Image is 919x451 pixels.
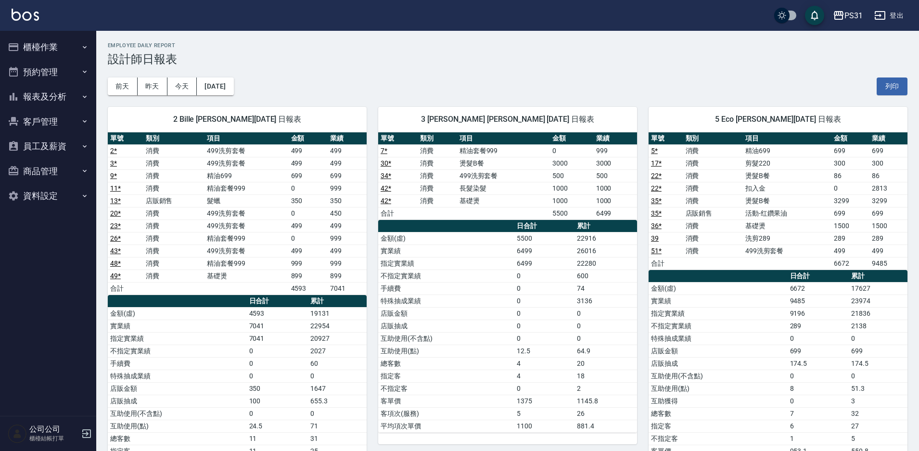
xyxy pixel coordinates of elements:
td: 總客數 [649,407,788,420]
h2: Employee Daily Report [108,42,907,49]
td: 21836 [849,307,907,320]
td: 合計 [649,257,683,270]
td: 互助使用(不含點) [108,407,247,420]
td: 消費 [143,169,205,182]
td: 699 [869,144,907,157]
td: 600 [574,270,637,282]
td: 5 [849,432,907,445]
td: 基礎燙 [457,194,550,207]
div: PS31 [844,10,863,22]
th: 累計 [849,270,907,283]
td: 金額(虛) [649,282,788,295]
td: 消費 [683,144,743,157]
td: 64.9 [574,345,637,357]
td: 0 [308,407,367,420]
td: 手續費 [108,357,247,370]
td: 499洗剪套餐 [743,245,831,257]
td: 精油699 [743,144,831,157]
th: 類別 [683,132,743,145]
td: 27 [849,420,907,432]
td: 0 [247,407,308,420]
td: 699 [788,345,849,357]
td: 不指定實業績 [108,345,247,357]
td: 互助使用(不含點) [649,370,788,382]
td: 19131 [308,307,367,320]
td: 5500 [514,232,574,245]
th: 金額 [831,132,869,145]
th: 類別 [143,132,205,145]
td: 3136 [574,295,637,307]
td: 6 [788,420,849,432]
td: 4593 [247,307,308,320]
h5: 公司公司 [29,425,78,434]
td: 手續費 [378,282,514,295]
td: 499 [869,245,907,257]
button: 前天 [108,77,138,95]
td: 289 [869,232,907,245]
td: 60 [308,357,367,370]
td: 指定實業績 [378,257,514,270]
td: 精油699 [204,169,288,182]
td: 22280 [574,257,637,270]
th: 業績 [328,132,367,145]
td: 499 [328,157,367,169]
td: 0 [788,370,849,382]
td: 499 [289,245,328,257]
td: 0 [514,295,574,307]
td: 剪髮220 [743,157,831,169]
td: 20 [574,357,637,370]
button: 列印 [877,77,907,95]
td: 1000 [594,194,637,207]
td: 9485 [788,295,849,307]
td: 6499 [514,245,574,257]
td: 0 [849,370,907,382]
table: a dense table [378,132,637,220]
td: 消費 [143,144,205,157]
td: 0 [550,144,593,157]
td: 0 [574,320,637,332]
img: Logo [12,9,39,21]
th: 金額 [289,132,328,145]
td: 20927 [308,332,367,345]
td: 洗剪289 [743,232,831,245]
td: 1 [788,432,849,445]
td: 699 [869,207,907,219]
td: 6499 [514,257,574,270]
td: 300 [869,157,907,169]
th: 日合計 [514,220,574,232]
td: 881.4 [574,420,637,432]
td: 0 [514,270,574,282]
td: 消費 [683,219,743,232]
td: 實業績 [108,320,247,332]
td: 精油套餐999 [457,144,550,157]
td: 499 [831,245,869,257]
td: 0 [289,232,328,245]
td: 22916 [574,232,637,245]
td: 指定實業績 [649,307,788,320]
td: 消費 [143,232,205,245]
td: 899 [328,270,367,282]
td: 不指定客 [649,432,788,445]
td: 特殊抽成業績 [108,370,247,382]
td: 0 [289,182,328,194]
td: 合計 [108,282,143,295]
td: 350 [247,382,308,395]
td: 店販金額 [108,382,247,395]
td: 消費 [418,194,457,207]
td: 特殊抽成業績 [649,332,788,345]
button: PS31 [829,6,867,26]
td: 699 [849,345,907,357]
td: 消費 [143,270,205,282]
th: 日合計 [247,295,308,308]
td: 999 [328,232,367,245]
td: 0 [788,332,849,345]
button: 昨天 [138,77,167,95]
td: 499洗剪套餐 [204,245,288,257]
td: 500 [594,169,637,182]
td: 26 [574,407,637,420]
td: 350 [328,194,367,207]
td: 12.5 [514,345,574,357]
td: 24.5 [247,420,308,432]
td: 0 [514,332,574,345]
td: 0 [247,370,308,382]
